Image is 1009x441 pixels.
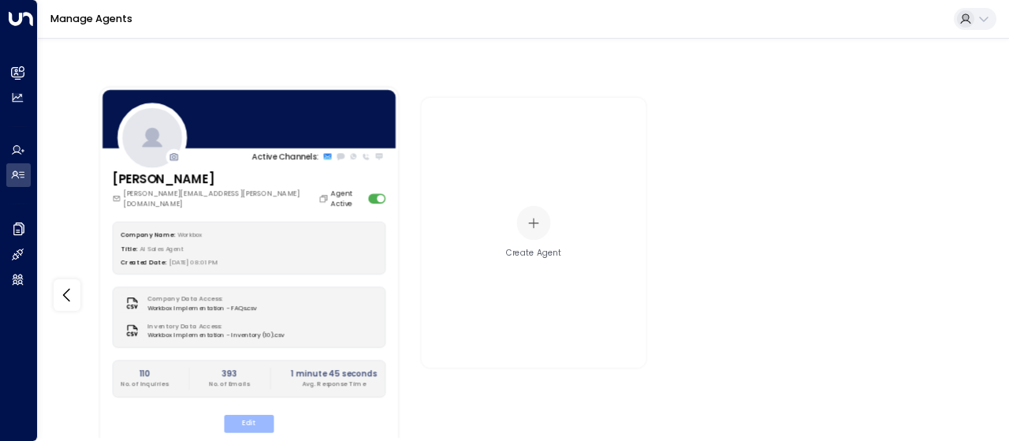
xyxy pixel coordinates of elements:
[178,230,203,238] span: Workbox
[210,379,250,388] p: No. of Emails
[113,170,331,189] h3: [PERSON_NAME]
[331,189,365,209] label: Agent Active
[291,379,377,388] p: Avg. Response Time
[121,245,137,252] label: Title:
[148,323,279,331] label: Inventory Data Access:
[140,245,184,252] span: AI Sales Agent
[50,12,132,25] a: Manage Agents
[210,368,250,379] h2: 393
[148,304,257,312] span: Workbox Implementation - FAQs.csv
[318,194,331,204] button: Copy
[291,368,377,379] h2: 1 minute 45 seconds
[148,294,252,303] label: Company Data Access:
[224,415,274,433] button: Edit
[121,230,176,238] label: Company Name:
[121,379,169,388] p: No. of Inquiries
[251,151,318,163] p: Active Channels:
[113,189,331,209] div: [PERSON_NAME][EMAIL_ADDRESS][PERSON_NAME][DOMAIN_NAME]
[148,331,284,340] span: Workbox Implementation - Inventory (10).csv
[506,248,561,260] div: Create Agent
[169,259,218,267] span: [DATE] 08:01 PM
[121,368,169,379] h2: 110
[121,259,166,267] label: Created Date:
